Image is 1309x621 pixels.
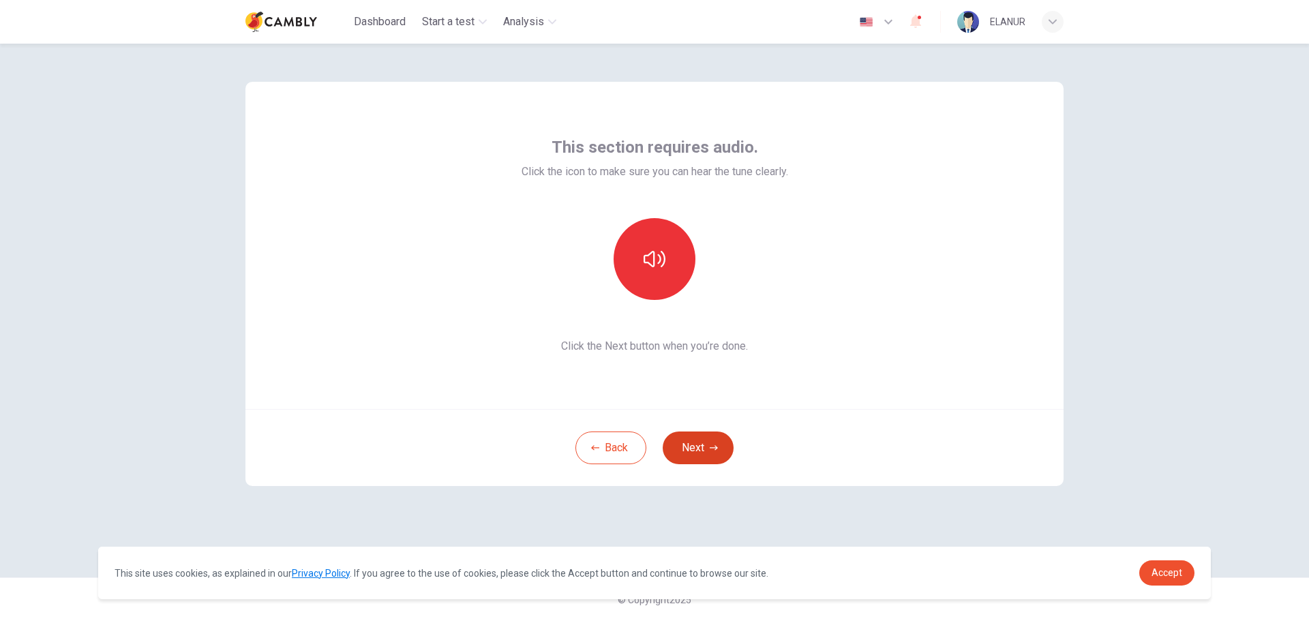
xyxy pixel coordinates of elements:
[957,11,979,33] img: Profile picture
[417,10,492,34] button: Start a test
[115,568,768,579] span: This site uses cookies, as explained in our . If you agree to the use of cookies, please click th...
[245,8,348,35] a: Cambly logo
[522,338,788,354] span: Click the Next button when you’re done.
[618,594,691,605] span: © Copyright 2025
[348,10,411,34] button: Dashboard
[522,164,788,180] span: Click the icon to make sure you can hear the tune clearly.
[990,14,1025,30] div: ELANUR
[663,431,734,464] button: Next
[552,136,758,158] span: This section requires audio.
[498,10,562,34] button: Analysis
[245,8,317,35] img: Cambly logo
[575,431,646,464] button: Back
[1139,560,1194,586] a: dismiss cookie message
[1152,567,1182,578] span: Accept
[292,568,350,579] a: Privacy Policy
[354,14,406,30] span: Dashboard
[422,14,475,30] span: Start a test
[98,547,1211,599] div: cookieconsent
[503,14,544,30] span: Analysis
[858,17,875,27] img: en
